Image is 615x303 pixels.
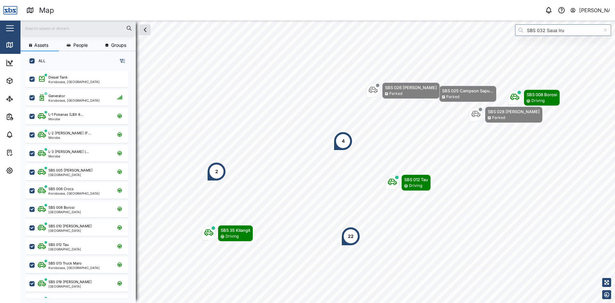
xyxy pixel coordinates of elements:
[34,43,48,47] span: Assets
[26,69,135,298] div: grid
[20,21,615,303] canvas: Map
[508,89,560,106] div: Map marker
[48,149,89,155] div: L-3 [PERSON_NAME] (...
[48,75,68,80] div: Diesel Tank
[48,80,100,83] div: Korobosea, [GEOGRAPHIC_DATA]
[3,3,17,17] img: Main Logo
[48,173,93,176] div: [GEOGRAPHIC_DATA]
[570,6,610,15] button: [PERSON_NAME]
[221,227,250,233] div: SBS 35 Kilangit
[48,242,69,248] div: SBS 012 Tau
[48,155,89,158] div: Morobe
[492,115,505,121] div: Parked
[48,229,92,232] div: [GEOGRAPHIC_DATA]
[366,82,440,99] div: Map marker
[35,58,45,63] label: ALL
[17,167,39,174] div: Settings
[17,95,32,102] div: Sites
[48,93,65,99] div: Generator
[342,138,345,145] div: 4
[225,233,239,240] div: Driving
[17,41,31,48] div: Map
[48,279,92,285] div: SBS 019 [PERSON_NAME]
[341,227,360,246] div: Map marker
[17,149,34,156] div: Tasks
[48,248,81,251] div: [GEOGRAPHIC_DATA]
[17,59,45,66] div: Dashboard
[488,108,540,115] div: SBS 028 [PERSON_NAME]
[446,94,459,100] div: Parked
[469,106,543,123] div: Map marker
[24,23,132,33] input: Search assets or drivers
[333,131,353,151] div: Map marker
[515,24,611,36] input: Search by People, Asset, Geozone or Place
[48,266,100,269] div: Korobosea, [GEOGRAPHIC_DATA]
[73,43,88,47] span: People
[48,210,81,214] div: [GEOGRAPHIC_DATA]
[48,130,91,136] div: L-2 [PERSON_NAME] (F...
[48,168,93,173] div: SBS 005 [PERSON_NAME]
[17,77,37,84] div: Assets
[531,98,545,104] div: Driving
[385,84,437,91] div: SBS 026 [PERSON_NAME]
[48,205,75,210] div: SBS 008 Borosi
[48,186,74,192] div: SBS 006 Crocs
[527,91,557,98] div: SBS 008 Borosi
[17,113,38,120] div: Reports
[348,233,354,240] div: 22
[48,112,83,117] div: L-1 Pokanas (LBX 8...
[48,99,100,102] div: Korobosea, [GEOGRAPHIC_DATA]
[385,174,431,191] div: Map marker
[48,192,100,195] div: Korobosea, [GEOGRAPHIC_DATA]
[48,117,83,121] div: Morobe
[17,131,37,138] div: Alarms
[423,86,496,102] div: Map marker
[215,168,218,175] div: 2
[48,285,92,288] div: [GEOGRAPHIC_DATA]
[389,91,402,97] div: Parked
[202,225,253,241] div: Map marker
[39,5,54,16] div: Map
[404,176,428,183] div: SBS 012 Tau
[48,136,91,139] div: Morobe
[579,6,610,14] div: [PERSON_NAME]
[48,261,82,266] div: SBS 013 Truck Maro
[442,88,494,94] div: SBS 025 Campson Sapu...
[207,162,226,181] div: Map marker
[48,223,92,229] div: SBS 010 [PERSON_NAME]
[111,43,126,47] span: Groups
[409,183,422,189] div: Driving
